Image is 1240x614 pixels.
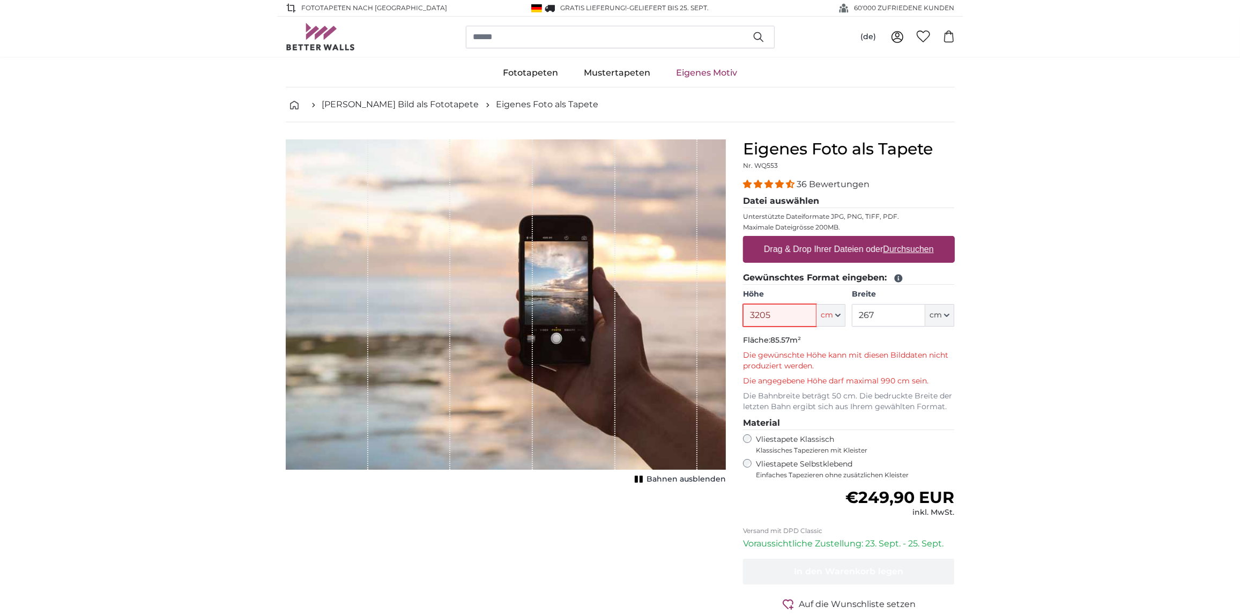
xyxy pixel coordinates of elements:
button: In den Warenkorb legen [743,559,955,585]
p: Unterstützte Dateiformate JPG, PNG, TIFF, PDF. [743,212,955,221]
button: cm [925,304,954,327]
a: Mustertapeten [571,59,663,87]
span: In den Warenkorb legen [794,566,903,576]
span: 60'000 ZUFRIEDENE KUNDEN [855,3,955,13]
p: Die angegebene Höhe darf maximal 990 cm sein. [743,376,955,387]
legend: Material [743,417,955,430]
span: Fototapeten nach [GEOGRAPHIC_DATA] [302,3,448,13]
span: cm [930,310,942,321]
legend: Datei auswählen [743,195,955,208]
div: 1 of 1 [286,139,726,487]
p: Fläche: [743,335,955,346]
img: Deutschland [531,4,542,12]
p: Die gewünschte Höhe kann mit diesen Bilddaten nicht produziert werden. [743,350,955,372]
button: Auf die Wunschliste setzen [743,597,955,611]
button: cm [816,304,845,327]
label: Breite [852,289,954,300]
span: cm [821,310,833,321]
span: Geliefert bis 25. Sept. [630,4,709,12]
span: - [627,4,709,12]
nav: breadcrumbs [286,87,955,122]
button: Bahnen ausblenden [632,472,726,487]
span: 36 Bewertungen [797,179,870,189]
p: Die Bahnbreite beträgt 50 cm. Die bedruckte Breite der letzten Bahn ergibt sich aus Ihrem gewählt... [743,391,955,412]
span: 85.57m² [770,335,801,345]
span: 4.31 stars [743,179,797,189]
span: Bahnen ausblenden [647,474,726,485]
button: (de) [852,27,885,47]
label: Vliestapete Selbstklebend [756,459,955,479]
span: GRATIS Lieferung! [561,4,627,12]
h1: Eigenes Foto als Tapete [743,139,955,159]
p: Voraussichtliche Zustellung: 23. Sept. - 25. Sept. [743,537,955,550]
legend: Gewünschtes Format eingeben: [743,271,955,285]
span: Nr. WQ553 [743,161,778,169]
p: Maximale Dateigrösse 200MB. [743,223,955,232]
a: Eigenes Motiv [663,59,750,87]
div: inkl. MwSt. [845,507,954,518]
label: Drag & Drop Ihrer Dateien oder [760,239,938,260]
img: Betterwalls [286,23,355,50]
a: Fototapeten [490,59,571,87]
span: Einfaches Tapezieren ohne zusätzlichen Kleister [756,471,955,479]
a: Eigenes Foto als Tapete [496,98,599,111]
span: Klassisches Tapezieren mit Kleister [756,446,946,455]
a: [PERSON_NAME] Bild als Fototapete [322,98,479,111]
span: Auf die Wunschliste setzen [799,598,916,611]
label: Höhe [743,289,845,300]
label: Vliestapete Klassisch [756,434,946,455]
p: Versand mit DPD Classic [743,527,955,535]
span: €249,90 EUR [845,487,954,507]
u: Durchsuchen [883,245,933,254]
